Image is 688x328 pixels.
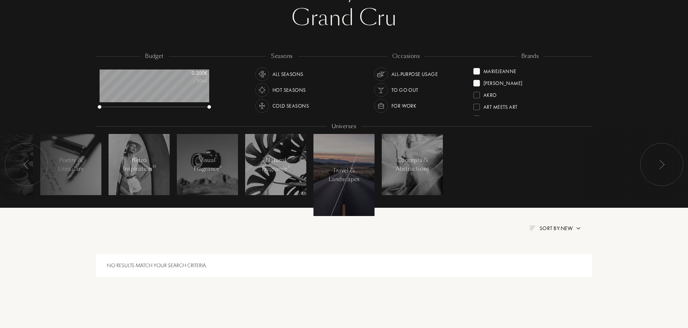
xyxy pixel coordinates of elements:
div: [PERSON_NAME] [483,77,522,87]
div: Retro Inspiration [123,156,156,173]
div: Cold Seasons [272,99,309,113]
img: usage_season_hot_white.svg [257,85,267,95]
span: 10 [152,164,156,169]
div: brands [516,52,544,60]
div: Universes [327,122,361,131]
div: seasons [266,52,298,60]
div: Atelier Materi [483,113,518,122]
div: /50mL [171,77,207,85]
img: usage_occasion_work_white.svg [376,101,386,111]
span: 6 [220,164,221,169]
div: No results match your search criteria. [96,254,592,277]
div: 0 - 200 € [171,69,207,77]
div: To go Out [391,83,418,97]
div: MarieJeanne [483,65,517,75]
div: Concepts & Abstractions [396,156,429,173]
img: arrow.png [575,225,581,231]
div: All Seasons [272,67,303,81]
img: usage_occasion_all_white.svg [376,69,386,79]
img: usage_occasion_party_white.svg [376,85,386,95]
span: Sort by: New [540,225,573,232]
div: Natural Fragrance [261,156,291,173]
div: Travel & Landscapes [329,166,359,184]
div: Hot Seasons [272,83,306,97]
div: For Work [391,99,416,113]
div: Grand Cru [101,4,587,32]
div: occasions [387,52,425,60]
span: 11 [288,164,290,169]
img: arr_left.svg [659,160,665,169]
img: filter_by.png [529,226,535,230]
div: Visual Fragrance [192,156,223,173]
div: budget [140,52,169,60]
div: Akro [483,89,497,99]
div: Art Meets Art [483,101,517,111]
img: usage_season_average_white.svg [257,69,267,79]
img: arr_left.svg [23,160,29,169]
img: usage_season_cold_white.svg [257,101,267,111]
div: All-purpose Usage [391,67,438,81]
